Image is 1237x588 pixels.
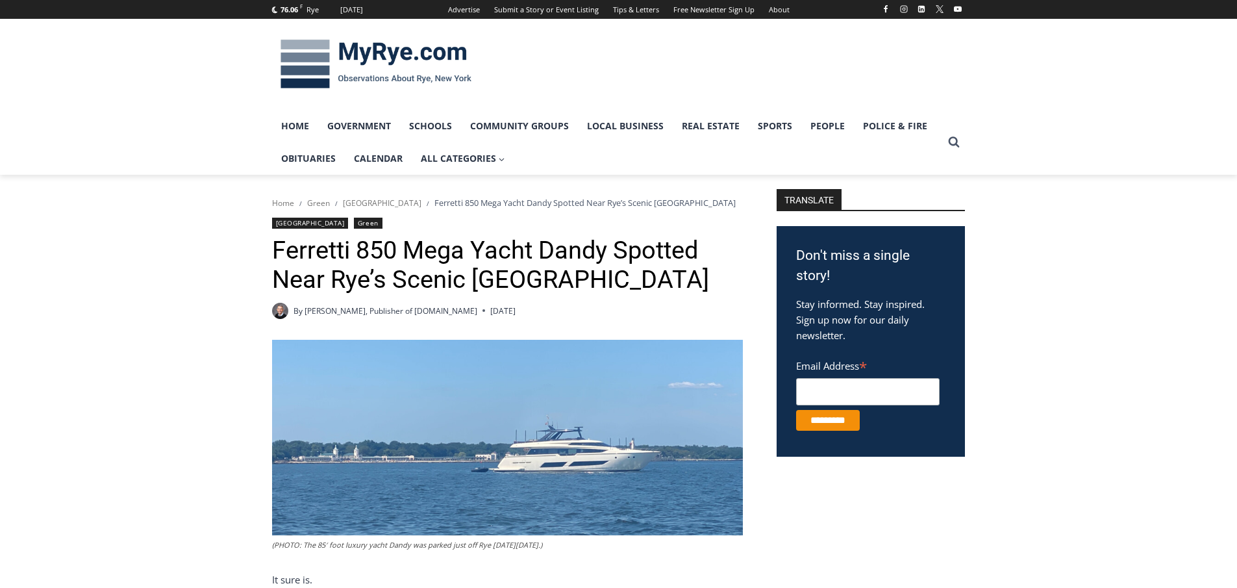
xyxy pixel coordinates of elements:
span: / [427,199,429,208]
a: Government [318,110,400,142]
img: (PHOTO: The 85' foot luxury yacht Dandy was parked just off Rye on Friday, August 8, 2025.) [272,340,743,536]
a: X [932,1,947,17]
span: / [335,199,338,208]
div: Rye [306,4,319,16]
a: [PERSON_NAME], Publisher of [DOMAIN_NAME] [305,305,477,316]
figcaption: (PHOTO: The 85′ foot luxury yacht Dandy was parked just off Rye [DATE][DATE].) [272,539,743,551]
a: All Categories [412,142,514,175]
a: Police & Fire [854,110,936,142]
a: [GEOGRAPHIC_DATA] [272,218,349,229]
a: Green [354,218,382,229]
nav: Breadcrumbs [272,196,743,209]
a: Linkedin [914,1,929,17]
strong: TRANSLATE [777,189,842,210]
span: All Categories [421,151,505,166]
span: / [299,199,302,208]
a: Author image [272,303,288,319]
label: Email Address [796,353,940,376]
a: Home [272,198,294,209]
span: It sure is. [272,573,312,586]
a: [GEOGRAPHIC_DATA] [343,198,421,209]
img: MyRye.com [272,31,480,98]
a: People [801,110,854,142]
span: 76.06 [281,5,298,14]
button: View Search Form [942,131,966,154]
a: Sports [749,110,801,142]
a: Local Business [578,110,673,142]
a: Community Groups [461,110,578,142]
div: [DATE] [340,4,363,16]
a: Green [307,198,330,209]
h1: Ferretti 850 Mega Yacht Dandy Spotted Near Rye’s Scenic [GEOGRAPHIC_DATA] [272,236,743,295]
time: [DATE] [490,305,516,317]
a: Calendar [345,142,412,175]
a: Obituaries [272,142,345,175]
p: Stay informed. Stay inspired. Sign up now for our daily newsletter. [796,296,945,343]
a: Home [272,110,318,142]
a: Facebook [878,1,893,17]
nav: Primary Navigation [272,110,942,175]
span: By [294,305,303,317]
a: YouTube [950,1,966,17]
span: Ferretti 850 Mega Yacht Dandy Spotted Near Rye’s Scenic [GEOGRAPHIC_DATA] [434,197,736,209]
a: Instagram [896,1,912,17]
h3: Don't miss a single story! [796,246,945,287]
a: Schools [400,110,461,142]
a: Real Estate [673,110,749,142]
span: F [300,3,303,10]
